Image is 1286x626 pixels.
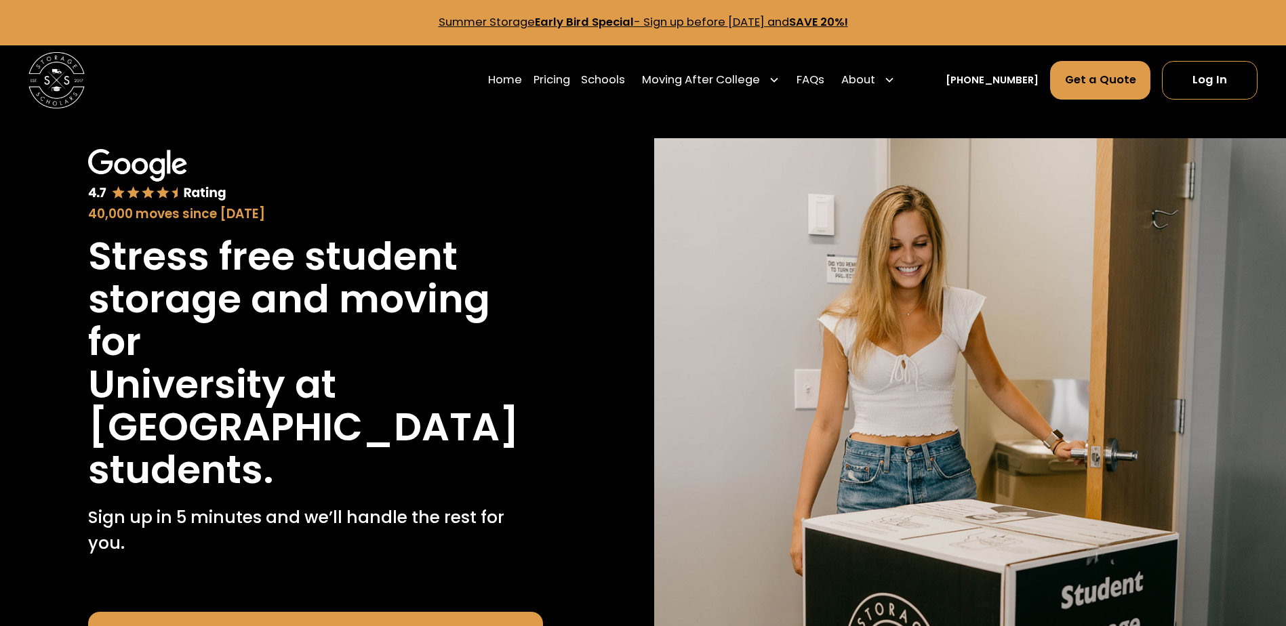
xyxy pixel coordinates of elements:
p: Sign up in 5 minutes and we’ll handle the rest for you. [88,505,543,556]
h1: students. [88,448,274,491]
a: Pricing [534,60,570,100]
a: Home [488,60,522,100]
a: [PHONE_NUMBER] [946,73,1039,88]
div: 40,000 moves since [DATE] [88,205,543,224]
img: Storage Scholars main logo [28,52,85,108]
strong: Early Bird Special [535,14,634,30]
div: Moving After College [637,60,786,100]
h1: University at [GEOGRAPHIC_DATA] [88,363,543,448]
a: Schools [581,60,625,100]
img: Google 4.7 star rating [88,149,226,202]
div: Moving After College [642,72,760,89]
a: Log In [1162,61,1258,99]
a: FAQs [797,60,824,100]
h1: Stress free student storage and moving for [88,235,543,363]
strong: SAVE 20%! [789,14,848,30]
a: home [28,52,85,108]
a: Get a Quote [1050,61,1151,99]
div: About [836,60,901,100]
div: About [841,72,875,89]
a: Summer StorageEarly Bird Special- Sign up before [DATE] andSAVE 20%! [439,14,848,30]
